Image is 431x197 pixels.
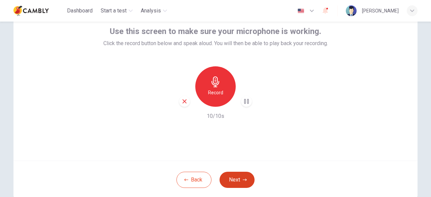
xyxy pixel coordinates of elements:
[101,7,127,15] span: Start a test
[195,66,236,107] button: Record
[64,5,95,17] button: Dashboard
[98,5,135,17] button: Start a test
[110,26,321,37] span: Use this screen to make sure your microphone is working.
[13,4,64,18] a: Cambly logo
[103,39,328,47] span: Click the record button below and speak aloud. You will then be able to play back your recording.
[220,172,255,188] button: Next
[346,5,357,16] img: Profile picture
[176,172,211,188] button: Back
[207,112,224,120] h6: 10/10s
[362,7,399,15] div: [PERSON_NAME]
[13,4,49,18] img: Cambly logo
[208,89,223,97] h6: Record
[141,7,161,15] span: Analysis
[138,5,170,17] button: Analysis
[297,8,305,13] img: en
[67,7,93,15] span: Dashboard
